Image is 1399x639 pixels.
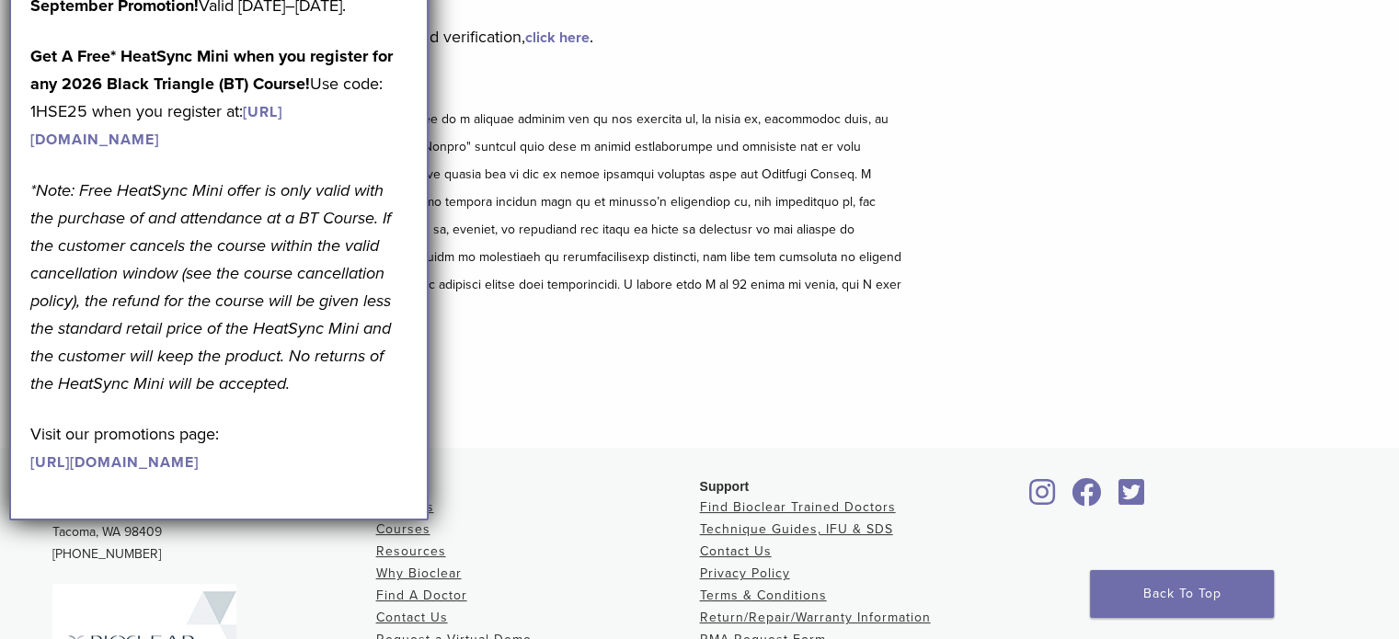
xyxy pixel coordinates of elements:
a: Return/Repair/Warranty Information [700,610,931,625]
p: L ipsumdolor sita con adipisc eli se doeiusmod te Incididu utlaboree do m aliquae adminim ven qu ... [52,106,907,326]
a: Find Bioclear Trained Doctors [700,499,896,515]
a: Bioclear [1066,489,1108,508]
em: *Note: Free HeatSync Mini offer is only valid with the purchase of and attendance at a BT Course.... [30,180,391,394]
a: click here [525,29,590,47]
a: [URL][DOMAIN_NAME] [30,453,199,472]
a: Resources [376,543,446,559]
a: Back To Top [1090,570,1274,618]
a: Terms & Conditions [700,588,827,603]
span: Support [700,479,750,494]
p: Use code: 1HSE25 when you register at: [30,42,407,153]
a: Contact Us [376,610,448,625]
strong: Get A Free* HeatSync Mini when you register for any 2026 Black Triangle (BT) Course! [30,46,393,94]
a: Technique Guides, IFU & SDS [700,521,893,537]
a: Bioclear [1112,489,1151,508]
a: Why Bioclear [376,565,462,581]
a: Bioclear [1024,489,1062,508]
p: [STREET_ADDRESS] Tacoma, WA 98409 [PHONE_NUMBER] [52,477,376,565]
a: Find A Doctor [376,588,467,603]
p: To learn more about the different types of training and verification, . [52,23,907,51]
a: Contact Us [700,543,772,559]
p: Visit our promotions page: [30,420,407,475]
a: Courses [376,521,430,537]
a: Privacy Policy [700,565,790,581]
h5: Disclaimer and Release of Liability [52,74,907,97]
